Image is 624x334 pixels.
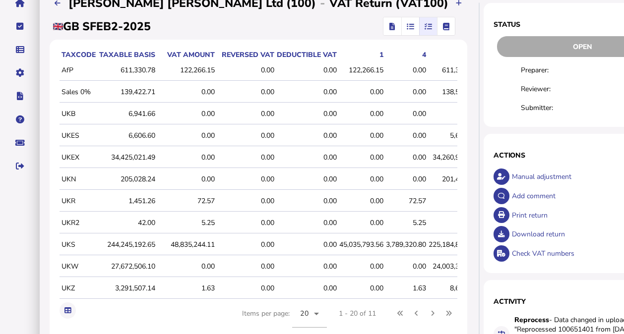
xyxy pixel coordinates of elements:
[98,218,155,227] div: 42.00
[429,218,477,227] div: 0.00
[98,65,155,75] div: 611,330.78
[60,50,96,60] th: taxCode
[98,283,155,293] div: 3,291,507.14
[217,153,274,162] div: 0.00
[339,131,383,140] div: 0.00
[53,19,151,34] h2: GB SFEB2-2025
[339,309,376,318] div: 1 - 20 of 11
[419,17,437,35] mat-button-toggle: Reconcilliation view by tax code
[408,305,425,322] button: Previous page
[158,240,215,249] div: 48,835,244.11
[98,262,155,271] div: 27,672,506.10
[429,262,477,271] div: 24,003,393.00
[9,16,30,37] button: Tasks
[60,169,96,190] td: UKN
[386,283,426,293] div: 1.63
[339,153,383,162] div: 0.00
[53,23,63,30] img: gb.png
[217,174,274,184] div: 0.00
[429,174,477,184] div: 201,422.82
[401,17,419,35] mat-button-toggle: Reconcilliation view by document
[494,226,510,242] button: Download return
[277,240,337,249] div: 0.00
[383,17,401,35] mat-button-toggle: Return view
[60,104,96,124] td: UKB
[277,50,337,59] div: Deductible VAT
[217,196,274,206] div: 0.00
[392,305,408,322] button: First page
[386,50,426,59] div: 4
[339,283,383,293] div: 0.00
[277,196,337,206] div: 0.00
[437,17,455,35] mat-button-toggle: Ledger
[60,213,96,233] td: UKR2
[425,305,441,322] button: Next page
[158,262,215,271] div: 0.00
[300,309,309,318] span: 20
[429,283,477,293] div: 8,638.33
[217,131,274,140] div: 0.00
[277,87,337,97] div: 0.00
[217,240,274,249] div: 0.00
[429,109,477,118] div: 0.00
[521,103,568,112] div: Submitter:
[429,240,477,249] div: 225,184,843.65
[277,109,337,118] div: 0.00
[158,218,215,227] div: 5.25
[60,191,96,212] td: UKR
[277,65,337,75] div: 0.00
[494,207,510,223] button: Open printable view of return.
[339,109,383,118] div: 0.00
[60,125,96,146] td: UKES
[494,245,510,262] button: Check VAT numbers on return.
[158,131,215,140] div: 0.00
[98,131,155,140] div: 6,606.60
[60,82,96,103] td: Sales 0%
[386,262,426,271] div: 0.00
[386,109,426,118] div: 0.00
[217,87,274,97] div: 0.00
[217,65,274,75] div: 0.00
[158,87,215,97] div: 0.00
[158,50,215,59] div: VAT amount
[429,87,477,97] div: 138,571.76
[60,60,96,81] td: AfP
[277,153,337,162] div: 0.00
[494,188,510,204] button: Make a comment in the activity log.
[158,196,215,206] div: 72.57
[98,240,155,249] div: 244,245,192.65
[277,174,337,184] div: 0.00
[386,131,426,140] div: 0.00
[429,50,477,59] div: 6
[386,87,426,97] div: 0.00
[386,240,426,249] div: 3,789,320.80
[158,153,215,162] div: 0.00
[9,109,30,130] button: Help pages
[217,262,274,271] div: 0.00
[386,153,426,162] div: 0.00
[60,234,96,255] td: UKS
[494,168,510,185] button: Make an adjustment to this return.
[217,283,274,293] div: 0.00
[277,131,337,140] div: 0.00
[60,147,96,168] td: UKEX
[98,174,155,184] div: 205,028.24
[386,174,426,184] div: 0.00
[158,65,215,75] div: 122,266.15
[386,65,426,75] div: 0.00
[339,50,383,59] div: 1
[277,283,337,293] div: 0.00
[429,196,477,206] div: 0.00
[9,156,30,176] button: Sign out
[429,131,477,140] div: 5,656.34
[217,218,274,227] div: 0.00
[158,109,215,118] div: 0.00
[339,174,383,184] div: 0.00
[60,256,96,277] td: UKW
[9,62,30,83] button: Manage settings
[429,65,477,75] div: 611,330.78
[339,262,383,271] div: 0.00
[339,87,383,97] div: 0.00
[339,240,383,249] div: 45,035,793.56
